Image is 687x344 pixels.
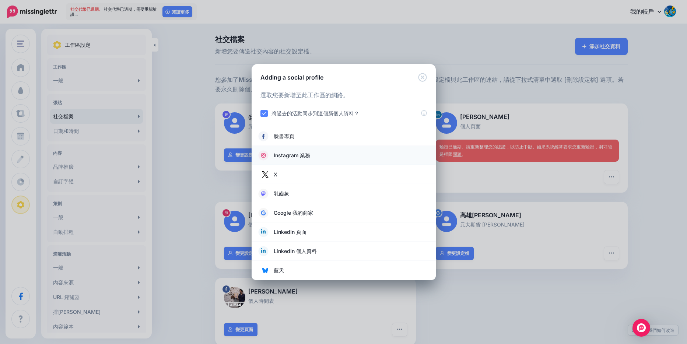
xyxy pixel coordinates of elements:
div: 打開對講信使 [632,319,650,337]
img: bluesky.png [262,267,268,273]
a: 乳齒象 [259,189,428,199]
a: Instagram 業務 [259,150,428,161]
label: 將過去的活動同步到這個新個人資料？ [271,109,359,117]
span: LinkedIn 頁面 [274,228,306,236]
span: Instagram 業務 [274,151,310,160]
span: 藍天 [274,266,284,275]
a: 臉書專頁 [259,131,428,141]
span: 乳齒象 [274,189,289,198]
a: LinkedIn 頁面 [259,227,428,237]
a: LinkedIn 個人資料 [259,246,428,256]
span: X [274,170,277,179]
span: 臉書專頁 [274,132,294,141]
h5: Adding a social profile [260,73,323,82]
img: twitter.jpg [259,169,271,180]
p: 選取您要新增至此工作區的網路。 [260,91,427,100]
a: X [259,169,428,180]
span: Google 我的商家 [274,208,313,217]
button: 近 [418,73,427,82]
span: LinkedIn 個人資料 [274,247,317,256]
a: Google 我的商家 [259,208,428,218]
